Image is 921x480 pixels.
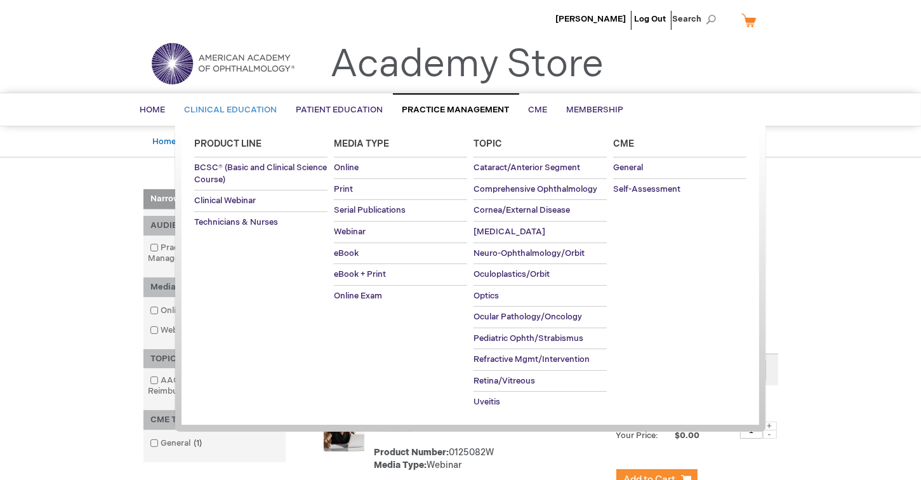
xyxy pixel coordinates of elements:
span: Patient Education [296,105,383,115]
a: Practice Administrators & Managers3 [147,242,282,265]
span: Refractive Mgmt/Intervention [474,354,590,364]
div: 0125082W Webinar [374,446,610,472]
span: eBook + Print [334,269,386,279]
span: Online Exam [334,291,382,301]
span: Optics [474,291,499,301]
span: Cataract/Anterior Segment [474,163,580,173]
span: Self-Assessment [613,184,680,194]
div: AUDIENCE [143,216,286,236]
span: Topic [474,138,502,149]
span: Webinar [334,227,366,237]
span: [MEDICAL_DATA] [474,227,545,237]
span: Cme [613,138,634,149]
span: General [613,163,643,173]
a: Online1 [147,305,202,317]
span: Print [334,184,353,194]
span: Search [673,6,721,32]
a: [PERSON_NAME] [556,14,626,24]
div: CME Type [143,410,286,430]
span: Neuro-Ophthalmology/Orbit [474,248,585,258]
a: Academy Store [331,42,604,88]
span: Clinical Webinar [194,196,256,206]
strong: Media Type: [374,460,427,470]
span: Practice Management [402,105,510,115]
strong: Narrow Your Choices [143,189,286,210]
div: TOPIC [143,349,286,369]
strong: Your Price: [616,430,659,441]
span: Home [140,105,166,115]
span: Online [334,163,359,173]
span: Technicians & Nurses [194,217,278,227]
span: Retina/Vitreous [474,376,535,386]
a: Home [153,137,176,147]
span: Cornea/External Disease [474,205,570,215]
a: Log Out [635,14,666,24]
span: Product Line [194,138,262,149]
span: Media Type [334,138,389,149]
span: Ocular Pathology/Oncology [474,312,582,322]
span: Membership [567,105,624,115]
div: Media Type [143,277,286,297]
span: Uveitis [474,397,500,407]
span: BCSC® (Basic and Clinical Science Course) [194,163,327,185]
span: Pediatric Ophth/Strabismus [474,333,583,343]
span: CME [529,105,548,115]
a: Webinar3 [147,324,211,337]
span: Comprehensive Ophthalmology [474,184,597,194]
span: $0.00 [661,430,700,441]
a: General1 [147,437,208,450]
span: Oculoplastics/Orbit [474,269,550,279]
span: eBook [334,248,359,258]
span: Clinical Education [185,105,277,115]
span: Serial Publications [334,205,406,215]
span: 1 [191,438,206,448]
a: AAOE: Coding & Reimbursement1 [147,375,282,397]
strong: Product Number: [374,447,449,458]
